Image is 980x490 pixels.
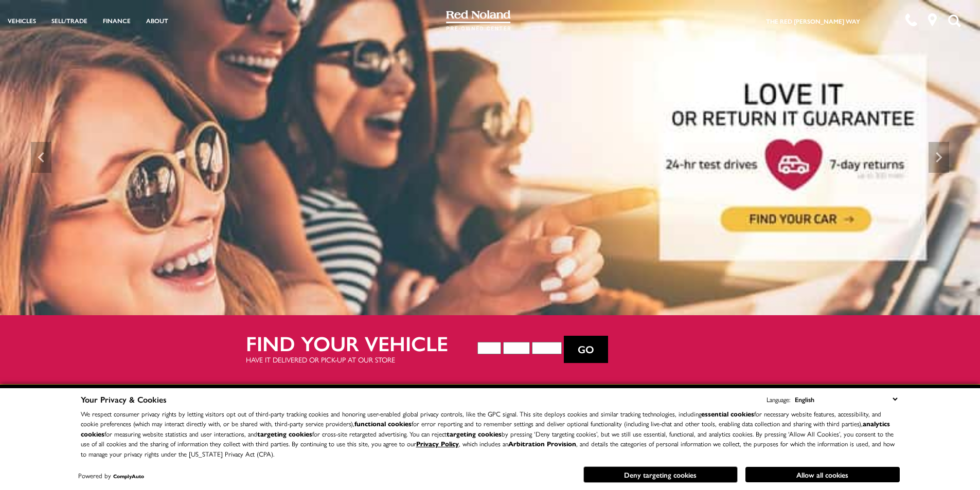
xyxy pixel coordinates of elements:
[767,396,790,403] div: Language:
[745,467,900,482] button: Allow all cookies
[929,142,949,173] div: Next
[31,142,51,173] div: Previous
[532,342,562,354] select: Vehicle Model
[446,10,511,31] img: Red Noland Pre-Owned
[354,419,412,428] strong: functional cookies
[246,354,477,365] p: Have it delivered or pick-up at our store
[446,14,511,24] a: Red Noland Pre-Owned
[81,419,890,439] strong: analytics cookies
[246,332,477,354] h2: Find your vehicle
[447,429,502,439] strong: targeting cookies
[583,466,738,483] button: Deny targeting cookies
[508,439,576,448] strong: Arbitration Provision
[701,409,754,419] strong: essential cookies
[113,473,144,480] a: ComplyAuto
[416,439,459,448] a: Privacy Policy
[564,336,608,364] button: Go
[766,16,860,26] a: The Red [PERSON_NAME] Way
[78,473,144,479] div: Powered by
[81,393,167,405] span: Your Privacy & Cookies
[792,393,900,405] select: Language Select
[477,342,501,354] select: Vehicle Year
[257,429,312,439] strong: targeting cookies
[81,409,900,459] p: We respect consumer privacy rights by letting visitors opt out of third-party tracking cookies an...
[944,1,965,41] button: Open the search field
[503,342,530,354] select: Vehicle Make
